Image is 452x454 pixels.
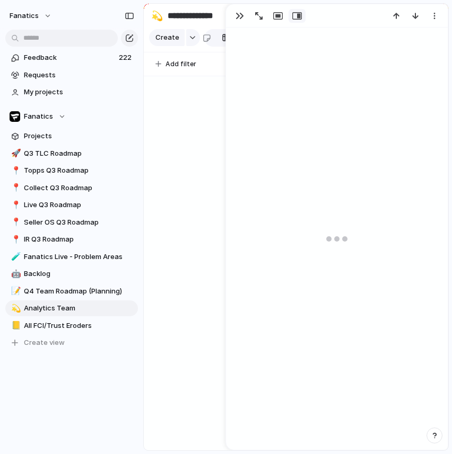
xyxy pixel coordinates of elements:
[11,319,19,332] div: 📒
[11,285,19,297] div: 📝
[149,57,203,72] button: Add filter
[11,302,19,315] div: 💫
[5,84,138,100] a: My projects
[11,147,19,159] div: 🚀
[5,109,138,124] button: Fanatics
[5,283,138,299] a: 📝Q4 Team Roadmap (Planning)
[11,216,19,228] div: 📍
[24,148,134,159] span: Q3 TLC Roadmap
[24,87,134,97] span: My projects
[149,7,166,24] button: 💫
[24,269,134,279] span: Backlog
[24,321,134,331] span: All FCI/Trust Eroders
[5,50,138,66] a: Feedback222
[5,197,138,213] a: 📍Live Q3 Roadmap
[5,300,138,316] a: 💫Analytics Team
[24,183,134,193] span: Collect Q3 Roadmap
[24,200,134,210] span: Live Q3 Roadmap
[10,234,20,245] button: 📍
[11,251,19,263] div: 🧪
[5,67,138,83] a: Requests
[24,52,116,63] span: Feedback
[10,217,20,228] button: 📍
[10,269,20,279] button: 🤖
[24,165,134,176] span: Topps Q3 Roadmap
[151,8,163,23] div: 💫
[10,321,20,331] button: 📒
[24,286,134,297] span: Q4 Team Roadmap (Planning)
[5,180,138,196] a: 📍Collect Q3 Roadmap
[5,249,138,265] a: 🧪Fanatics Live - Problem Areas
[24,337,65,348] span: Create view
[119,52,134,63] span: 222
[149,29,185,46] button: Create
[10,252,20,262] button: 🧪
[24,234,134,245] span: IR Q3 Roadmap
[11,268,19,280] div: 🤖
[5,146,138,162] a: 🚀Q3 TLC Roadmap
[24,252,134,262] span: Fanatics Live - Problem Areas
[10,286,20,297] button: 📝
[10,165,20,176] button: 📍
[24,111,53,122] span: Fanatics
[24,131,134,141] span: Projects
[166,59,196,69] span: Add filter
[11,199,19,211] div: 📍
[5,266,138,282] a: 🤖Backlog
[5,7,57,24] button: fanatics
[10,303,20,314] button: 💫
[11,165,19,177] div: 📍
[24,217,134,228] span: Seller OS Q3 Roadmap
[11,182,19,194] div: 📍
[155,32,179,43] span: Create
[5,232,138,247] a: 📍IR Q3 Roadmap
[5,163,138,179] a: 📍Topps Q3 Roadmap
[5,318,138,334] a: 📒All FCI/Trust Eroders
[10,148,20,159] button: 🚀
[5,335,138,351] button: Create view
[24,70,134,81] span: Requests
[5,215,138,230] a: 📍Seller OS Q3 Roadmap
[5,128,138,144] a: Projects
[11,234,19,246] div: 📍
[10,200,20,210] button: 📍
[24,303,134,314] span: Analytics Team
[10,183,20,193] button: 📍
[10,11,39,21] span: fanatics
